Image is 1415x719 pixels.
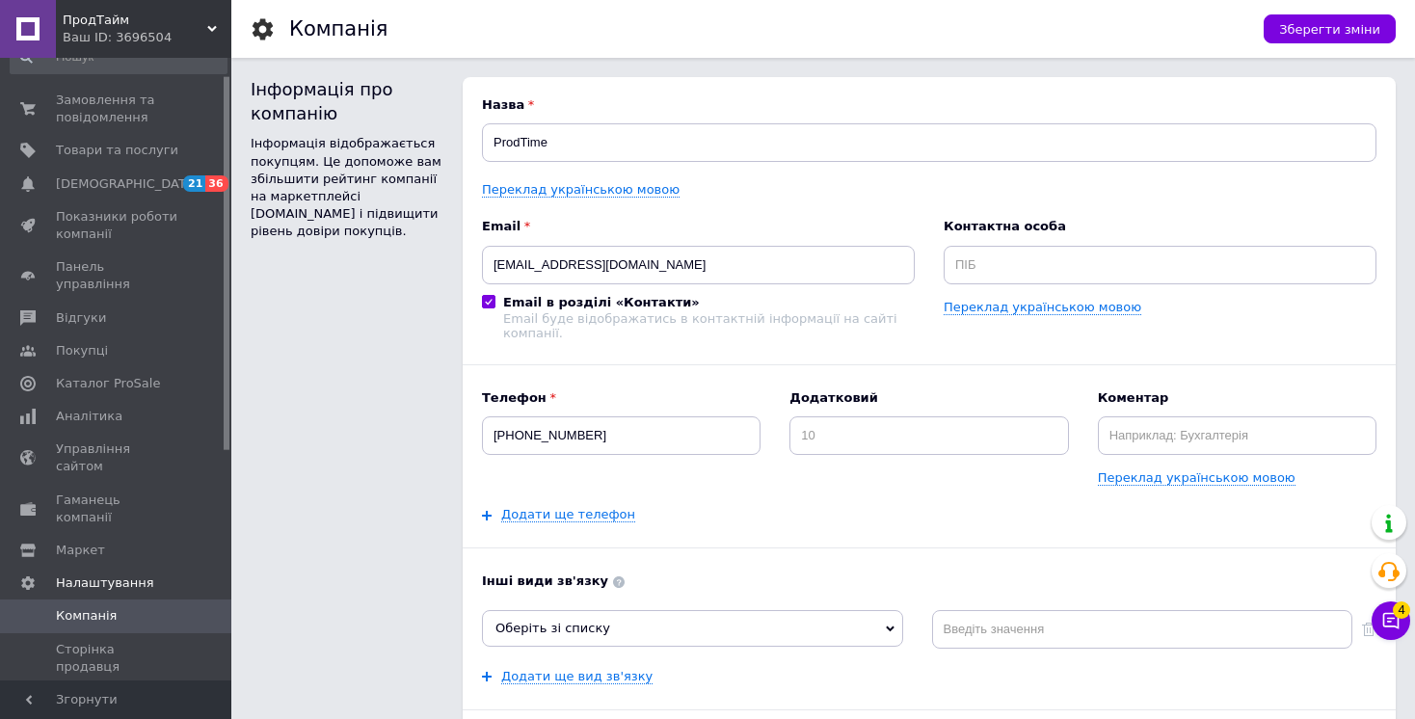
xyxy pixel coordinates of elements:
span: 36 [205,175,227,192]
b: Додатковий [789,389,1068,407]
div: Інформація відображається покупцям. Це допоможе вам збільшити рейтинг компанії на маркетплейсі [D... [251,135,443,240]
h1: Компанія [289,17,387,40]
span: 21 [183,175,205,192]
span: Маркет [56,542,105,559]
span: Гаманець компанії [56,492,178,526]
b: Коментар [1098,389,1376,407]
a: Переклад українською мовою [944,300,1141,315]
span: Панель управління [56,258,178,293]
b: Email [482,218,915,235]
div: Ваш ID: 3696504 [63,29,231,46]
span: Замовлення та повідомлення [56,92,178,126]
div: Email буде відображатись в контактній інформації на сайті компанії. [503,311,915,340]
a: Додати ще вид зв'язку [501,669,653,684]
a: Переклад українською мовою [1098,470,1295,486]
button: Чат з покупцем4 [1372,601,1410,640]
b: Email в розділі «Контакти» [503,295,700,309]
span: [DEMOGRAPHIC_DATA] [56,175,199,193]
span: Зберегти зміни [1279,22,1380,37]
b: Інші види зв'язку [482,573,1376,590]
span: ПродТайм [63,12,207,29]
span: 4 [1393,599,1410,616]
input: ПІБ [944,246,1376,284]
a: Переклад українською мовою [482,182,680,198]
input: +38 096 0000000 [482,416,761,455]
b: Контактна особа [944,218,1376,235]
a: Додати ще телефон [501,507,635,522]
span: Каталог ProSale [56,375,160,392]
input: Електронна адреса [482,246,915,284]
strong: ProdTime [19,19,99,39]
input: Введіть значення [932,610,1353,649]
span: Сторінка продавця [56,641,178,676]
span: Налаштування [56,574,154,592]
span: - магазин широкого вибору натуральних продуктів призначених як для кулінарних цілей, таких як : м... [19,22,868,100]
span: Аналітика [56,408,122,425]
span: Відгуки [56,309,106,327]
span: Покупці [56,342,108,359]
span: Управління сайтом [56,440,178,475]
body: Редактор, 8EA10A77-8396-4785-AFD7-57E7D6AEEA65 [19,19,873,104]
b: Телефон [482,389,761,407]
b: Назва [482,96,1376,114]
input: 10 [789,416,1068,455]
div: Інформація про компанію [251,77,443,125]
span: Компанія [56,607,117,625]
button: Зберегти зміни [1264,14,1396,43]
input: Наприклад: Бухгалтерія [1098,416,1376,455]
input: Назва вашої компанії [482,123,1376,162]
span: Показники роботи компанії [56,208,178,243]
span: Оберіть зі списку [495,621,610,635]
span: Товари та послуги [56,142,178,159]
